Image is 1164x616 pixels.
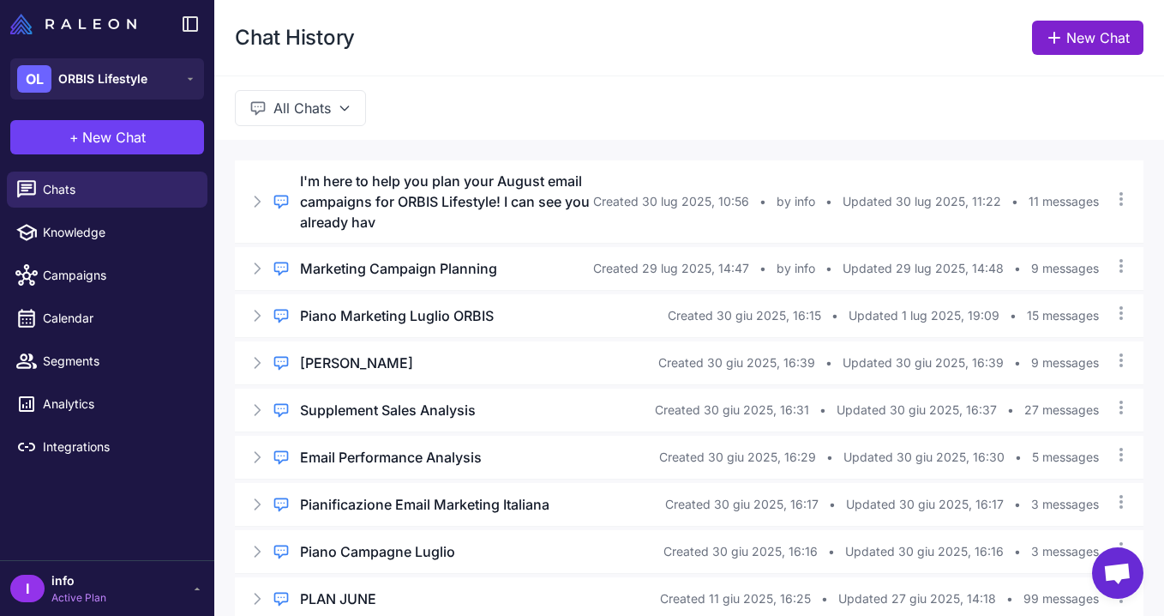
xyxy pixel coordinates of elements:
[846,495,1004,514] span: Updated 30 giu 2025, 16:17
[235,90,366,126] button: All Chats
[7,172,207,208] a: Chats
[1024,401,1099,420] span: 27 messages
[659,448,816,467] span: Created 30 giu 2025, 16:29
[7,343,207,379] a: Segments
[10,120,204,154] button: +New Chat
[1006,589,1013,608] span: •
[300,353,413,373] h3: [PERSON_NAME]
[843,192,1001,211] span: Updated 30 lug 2025, 11:22
[10,58,204,100] button: OLORBIS Lifestyle
[235,24,355,51] h1: Chat History
[1031,542,1099,561] span: 3 messages
[1014,542,1021,561] span: •
[300,258,497,279] h3: Marketing Campaign Planning
[43,180,194,199] span: Chats
[1015,448,1022,467] span: •
[843,353,1004,372] span: Updated 30 giu 2025, 16:39
[51,590,106,606] span: Active Plan
[43,223,194,242] span: Knowledge
[1031,353,1099,372] span: 9 messages
[759,259,766,278] span: •
[660,589,811,608] span: Created 11 giu 2025, 16:25
[1007,401,1014,420] span: •
[17,65,51,93] div: OL
[51,571,106,590] span: info
[300,541,455,562] h3: Piano Campagne Luglio
[1031,259,1099,278] span: 9 messages
[831,306,838,325] span: •
[1014,495,1021,514] span: •
[593,259,749,278] span: Created 29 lug 2025, 14:47
[845,542,1004,561] span: Updated 30 giu 2025, 16:16
[43,438,194,456] span: Integrations
[1014,353,1021,372] span: •
[1011,192,1018,211] span: •
[7,429,207,465] a: Integrations
[1029,192,1099,211] span: 11 messages
[43,352,194,371] span: Segments
[821,589,828,608] span: •
[300,447,482,468] h3: Email Performance Analysis
[43,395,194,414] span: Analytics
[58,69,147,88] span: ORBIS Lifestyle
[593,192,749,211] span: Created 30 lug 2025, 10:56
[10,14,136,34] img: Raleon Logo
[7,300,207,336] a: Calendar
[777,259,815,278] span: by info
[69,127,79,148] span: +
[843,259,1004,278] span: Updated 29 lug 2025, 14:48
[665,495,819,514] span: Created 30 giu 2025, 16:17
[300,305,494,326] h3: Piano Marketing Luglio ORBIS
[1032,21,1143,55] a: New Chat
[837,401,997,420] span: Updated 30 giu 2025, 16:37
[826,448,833,467] span: •
[825,353,832,372] span: •
[658,353,815,372] span: Created 30 giu 2025, 16:39
[849,306,999,325] span: Updated 1 lug 2025, 19:09
[829,495,836,514] span: •
[668,306,821,325] span: Created 30 giu 2025, 16:15
[828,542,835,561] span: •
[655,401,809,420] span: Created 30 giu 2025, 16:31
[838,589,996,608] span: Updated 27 giu 2025, 14:18
[1032,448,1099,467] span: 5 messages
[1014,259,1021,278] span: •
[825,259,832,278] span: •
[1027,306,1099,325] span: 15 messages
[82,127,146,148] span: New Chat
[1092,547,1143,599] a: Aprire la chat
[777,192,815,211] span: by info
[825,192,832,211] span: •
[7,257,207,293] a: Campaigns
[300,171,593,233] h3: I'm here to help you plan your August email campaigns for ORBIS Lifestyle! I can see you already hav
[7,214,207,251] a: Knowledge
[1010,306,1017,325] span: •
[7,386,207,422] a: Analytics
[300,494,549,515] h3: Pianificazione Email Marketing Italiana
[819,401,826,420] span: •
[300,400,476,420] h3: Supplement Sales Analysis
[843,448,1005,467] span: Updated 30 giu 2025, 16:30
[1031,495,1099,514] span: 3 messages
[1023,589,1099,608] span: 99 messages
[43,309,194,328] span: Calendar
[759,192,766,211] span: •
[663,542,818,561] span: Created 30 giu 2025, 16:16
[43,266,194,285] span: Campaigns
[10,575,45,602] div: I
